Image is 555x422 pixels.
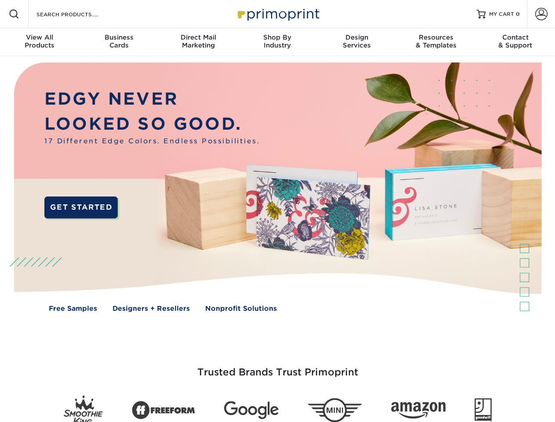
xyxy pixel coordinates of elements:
span: 0 [516,11,520,17]
div: & Templates [396,33,475,49]
div: Cards [79,33,158,49]
span: MY CART [489,11,514,18]
p: EDGY NEVER [44,87,260,112]
span: Resources [396,33,475,41]
span: Design [317,33,396,41]
img: Goodwill [475,398,492,422]
span: Contact [476,33,555,41]
img: Primoprint [234,4,322,23]
a: Direct MailMarketing [159,28,238,56]
a: GET STARTED [44,196,118,218]
p: LOOKED SO GOOD. [44,112,260,137]
h3: Trusted Brands Trust Primoprint [21,346,535,389]
a: Shop ByIndustry [238,28,317,56]
a: BusinessCards [79,28,158,56]
a: Contact& Support [476,28,555,56]
div: Marketing [159,33,238,49]
span: Shop By [238,33,317,41]
a: Nonprofit Solutions [205,304,277,314]
div: Industry [238,33,317,49]
a: DesignServices [317,28,396,56]
img: Amazon [391,402,446,419]
span: 17 Different Edge Colors. Endless Possibilities. [44,136,260,146]
span: Direct Mail [159,33,238,41]
a: Resources& Templates [396,28,475,56]
div: Services [317,33,396,49]
span: Business [79,33,158,41]
input: SEARCH PRODUCTS..... [36,9,121,19]
a: Free Samples [49,304,97,314]
img: Google [224,401,279,419]
a: Designers + Resellers [112,304,190,314]
div: & Support [476,33,555,49]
